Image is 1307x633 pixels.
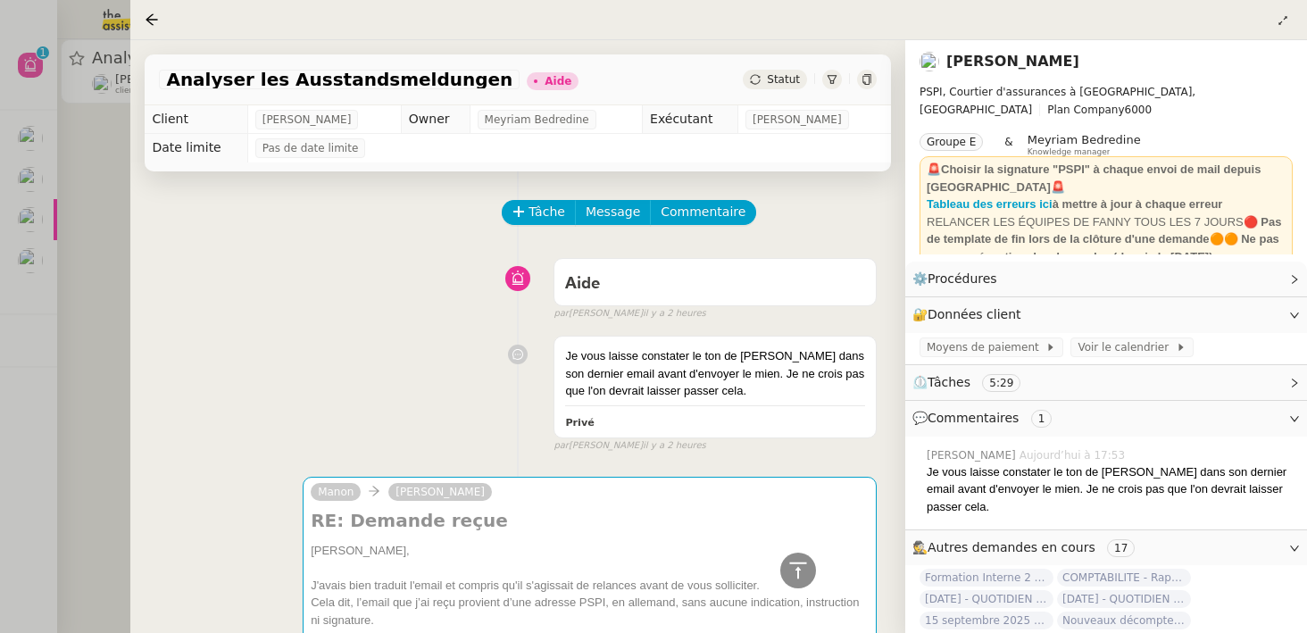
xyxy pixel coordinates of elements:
[650,200,756,225] button: Commentaire
[920,52,939,71] img: users%2Fa6PbEmLwvGXylUqKytRPpDpAx153%2Favatar%2Ffanny.png
[145,105,247,134] td: Client
[905,297,1307,332] div: 🔐Données client
[311,577,869,595] div: J'avais bien traduit l'email et compris qu'il s'agissait de relances avant de vous solliciter.
[767,73,800,86] span: Statut
[1020,447,1128,463] span: Aujourd’hui à 17:53
[946,53,1079,70] a: [PERSON_NAME]
[1057,590,1191,608] span: [DATE] - QUOTIDIEN Gestion boite mail Accounting
[1125,104,1153,116] span: 6000
[262,139,359,157] span: Pas de date limite
[586,202,640,222] span: Message
[928,271,997,286] span: Procédures
[920,590,1053,608] span: [DATE] - QUOTIDIEN - OPAL - Gestion de la boîte mail OPAL
[643,438,706,454] span: il y a 2 heures
[311,594,869,629] div: Cela dit, l’email que j’ai reçu provient d’une adresse PSPI, en allemand, sans aucune indication,...
[575,200,651,225] button: Message
[262,111,352,129] span: [PERSON_NAME]
[554,438,705,454] small: [PERSON_NAME]
[920,133,983,151] nz-tag: Groupe E
[311,484,361,500] a: Manon
[927,215,1281,263] strong: 🔴 Pas de template de fin lors de la clôture d'une demande🟠🟠 Ne pas accuser réception des demandes...
[912,411,1059,425] span: 💬
[1057,569,1191,587] span: COMPTABILITE - Rapprochement bancaire - 28 août 2025
[927,162,1261,194] strong: 🚨Choisir la signature "PSPI" à chaque envoi de mail depuis [GEOGRAPHIC_DATA]🚨
[920,612,1053,629] span: 15 septembre 2025 - QUOTIDIEN Gestion boite mail Accounting
[928,375,970,389] span: Tâches
[565,347,865,400] div: Je vous laisse constater le ton de [PERSON_NAME] dans son dernier email avant d'envoyer le mien. ...
[927,447,1020,463] span: [PERSON_NAME]
[982,374,1020,392] nz-tag: 5:29
[928,540,1095,554] span: Autres demandes en cours
[311,542,869,560] div: [PERSON_NAME],
[905,530,1307,565] div: 🕵️Autres demandes en cours 17
[927,463,1293,516] div: Je vous laisse constater le ton de [PERSON_NAME] dans son dernier email avant d'envoyer le mien. ...
[1047,104,1124,116] span: Plan Company
[554,306,705,321] small: [PERSON_NAME]
[554,306,569,321] span: par
[1053,197,1223,211] strong: à mettre à jour à chaque erreur
[1031,410,1053,428] nz-tag: 1
[920,569,1053,587] span: Formation Interne 2 - [PERSON_NAME]
[565,417,594,429] b: Privé
[1004,133,1012,156] span: &
[928,411,1019,425] span: Commentaires
[912,304,1028,325] span: 🔐
[545,76,571,87] div: Aide
[565,276,600,292] span: Aide
[1028,133,1141,156] app-user-label: Knowledge manager
[311,508,869,533] h4: RE: Demande reçue
[912,269,1005,289] span: ⚙️
[753,111,842,129] span: [PERSON_NAME]
[166,71,512,88] span: Analyser les Ausstandsmeldungen
[905,401,1307,436] div: 💬Commentaires 1
[927,213,1286,266] div: RELANCER LES ÉQUIPES DE FANNY TOUS LES 7 JOURS
[927,338,1045,356] span: Moyens de paiement
[485,111,589,129] span: Meyriam Bedredine
[388,484,492,500] a: [PERSON_NAME]
[529,202,565,222] span: Tâche
[502,200,576,225] button: Tâche
[145,134,247,162] td: Date limite
[928,307,1021,321] span: Données client
[912,540,1142,554] span: 🕵️
[912,375,1036,389] span: ⏲️
[661,202,745,222] span: Commentaire
[554,438,569,454] span: par
[927,197,1053,211] a: Tableau des erreurs ici
[1057,612,1191,629] span: Nouveaux décomptes de commissions
[1107,539,1135,557] nz-tag: 17
[1078,338,1175,356] span: Voir le calendrier
[1028,133,1141,146] span: Meyriam Bedredine
[643,105,738,134] td: Exécutant
[643,306,706,321] span: il y a 2 heures
[401,105,470,134] td: Owner
[905,365,1307,400] div: ⏲️Tâches 5:29
[905,262,1307,296] div: ⚙️Procédures
[1028,147,1111,157] span: Knowledge manager
[920,86,1195,116] span: PSPI, Courtier d'assurances à [GEOGRAPHIC_DATA], [GEOGRAPHIC_DATA]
